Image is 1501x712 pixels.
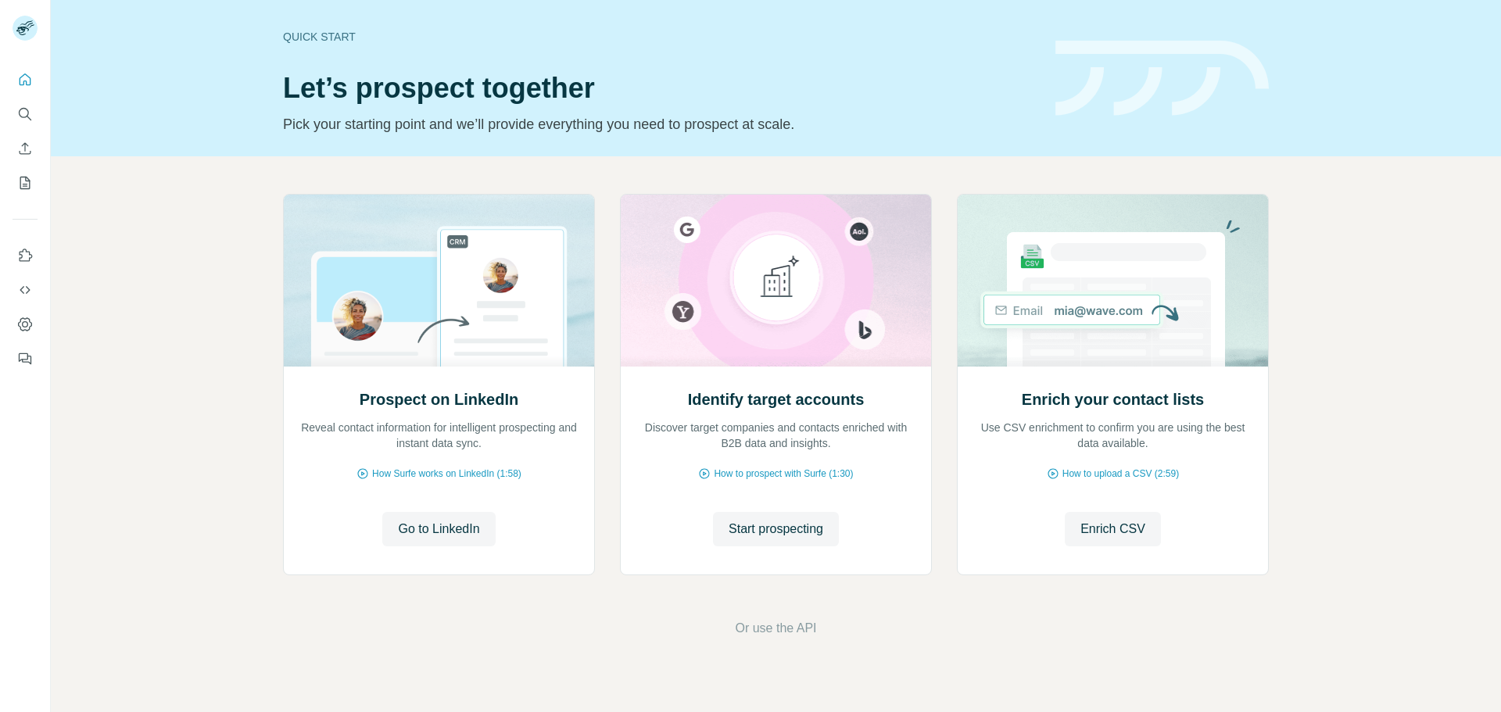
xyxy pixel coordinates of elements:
p: Reveal contact information for intelligent prospecting and instant data sync. [299,420,579,451]
button: Use Surfe on LinkedIn [13,242,38,270]
h2: Prospect on LinkedIn [360,388,518,410]
button: Feedback [13,345,38,373]
p: Pick your starting point and we’ll provide everything you need to prospect at scale. [283,113,1037,135]
h2: Enrich your contact lists [1022,388,1204,410]
button: Quick start [13,66,38,94]
button: Go to LinkedIn [382,512,495,546]
p: Use CSV enrichment to confirm you are using the best data available. [973,420,1252,451]
h2: Identify target accounts [688,388,865,410]
span: How Surfe works on LinkedIn (1:58) [372,467,521,481]
span: How to upload a CSV (2:59) [1062,467,1179,481]
button: Or use the API [735,619,816,638]
button: Use Surfe API [13,276,38,304]
img: Prospect on LinkedIn [283,195,595,367]
span: How to prospect with Surfe (1:30) [714,467,853,481]
img: Enrich your contact lists [957,195,1269,367]
h1: Let’s prospect together [283,73,1037,104]
button: Start prospecting [713,512,839,546]
span: Start prospecting [729,520,823,538]
button: Search [13,100,38,128]
img: Identify target accounts [620,195,932,367]
div: Quick start [283,29,1037,45]
button: Dashboard [13,310,38,338]
button: My lists [13,169,38,197]
span: Enrich CSV [1080,520,1145,538]
span: Go to LinkedIn [398,520,479,538]
button: Enrich CSV [13,134,38,163]
p: Discover target companies and contacts enriched with B2B data and insights. [636,420,915,451]
button: Enrich CSV [1065,512,1161,546]
img: banner [1055,41,1269,116]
